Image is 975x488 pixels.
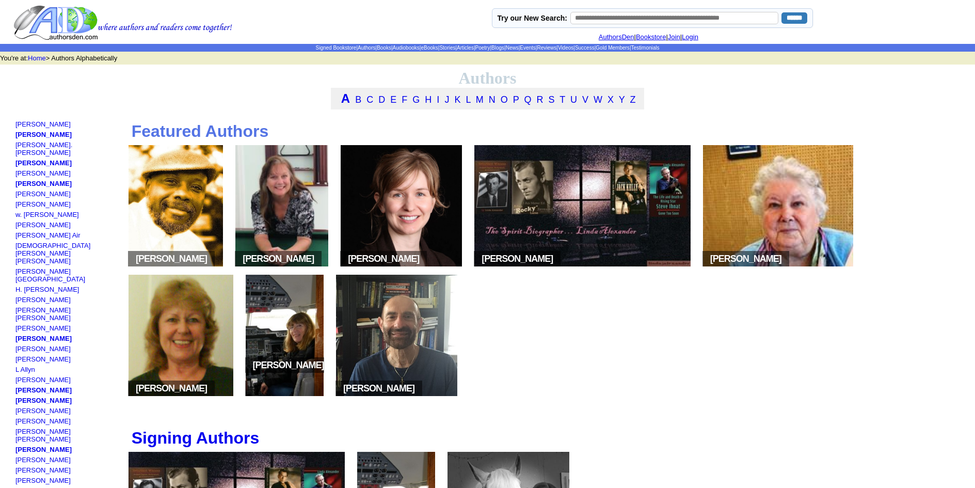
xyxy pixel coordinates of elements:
[235,251,322,266] span: [PERSON_NAME]
[15,335,72,342] a: [PERSON_NAME]
[437,95,439,105] a: I
[15,342,18,345] img: shim.gif
[506,45,519,51] a: News
[332,391,461,399] a: space[PERSON_NAME]space
[475,45,490,51] a: Poetry
[466,95,470,105] a: L
[474,251,561,266] span: [PERSON_NAME]
[341,91,350,105] a: A
[128,251,215,266] span: [PERSON_NAME]
[636,33,666,41] a: Bookstore
[558,45,573,51] a: Videos
[699,262,857,270] a: space[PERSON_NAME]space
[15,363,18,366] img: shim.gif
[501,95,508,105] a: O
[15,456,71,464] a: [PERSON_NAME]
[358,45,375,51] a: Authors
[15,484,18,487] img: shim.gif
[15,373,18,376] img: shim.gif
[343,257,348,262] img: space
[237,257,243,262] img: space
[315,45,356,51] a: Signed Bookstore
[15,474,18,477] img: shim.gif
[570,95,577,105] a: U
[402,95,407,105] a: F
[15,453,18,456] img: shim.gif
[444,95,449,105] a: J
[15,425,18,428] img: shim.gif
[15,417,71,425] a: [PERSON_NAME]
[340,251,427,266] span: [PERSON_NAME]
[15,366,35,373] a: L Allyn
[245,357,324,396] span: [PERSON_NAME]
[537,45,556,51] a: Reviews
[668,33,680,41] a: Join
[15,159,72,167] a: [PERSON_NAME]
[15,265,18,267] img: shim.gif
[13,5,232,41] img: logo.gif
[575,45,595,51] a: Success
[458,69,516,87] font: Authors
[15,200,71,208] a: [PERSON_NAME]
[15,128,18,131] img: shim.gif
[15,167,18,169] img: shim.gif
[15,180,72,187] a: [PERSON_NAME]
[207,386,212,391] img: space
[15,190,71,198] a: [PERSON_NAME]
[338,386,343,391] img: space
[15,218,18,221] img: shim.gif
[489,95,496,105] a: N
[393,45,420,51] a: Audiobooks
[15,198,18,200] img: shim.gif
[15,239,18,242] img: shim.gif
[28,54,46,62] a: Home
[378,95,385,105] a: D
[425,95,431,105] a: H
[439,45,455,51] a: Stories
[599,33,706,41] font: | | |
[498,14,567,22] label: Try our New Search:
[414,386,420,391] img: space
[245,386,250,391] img: space
[630,95,635,105] a: Z
[131,386,136,391] img: space
[15,267,85,283] a: [PERSON_NAME][GEOGRAPHIC_DATA]
[15,407,71,415] a: [PERSON_NAME]
[702,251,789,266] span: [PERSON_NAME]
[377,45,391,51] a: Books
[599,33,634,41] a: AuthorsDen
[15,446,72,453] a: [PERSON_NAME]
[15,322,18,324] img: shim.gif
[15,466,71,474] a: [PERSON_NAME]
[15,384,18,386] img: shim.gif
[15,231,81,239] a: [PERSON_NAME] Air
[15,156,18,159] img: shim.gif
[15,394,18,397] img: shim.gif
[549,95,555,105] a: S
[457,45,474,51] a: Articles
[15,141,73,156] a: [PERSON_NAME]. [PERSON_NAME]
[524,95,532,105] a: Q
[232,262,332,270] a: space[PERSON_NAME]space
[355,95,361,105] a: B
[15,477,71,484] a: [PERSON_NAME]
[15,355,71,363] a: [PERSON_NAME]
[335,381,422,396] span: [PERSON_NAME]
[15,208,18,211] img: shim.gif
[15,286,79,293] a: H. [PERSON_NAME]
[471,262,694,270] a: space[PERSON_NAME]space
[15,428,71,443] a: [PERSON_NAME] [PERSON_NAME]
[15,304,18,306] img: shim.gif
[15,187,18,190] img: shim.gif
[454,95,460,105] a: K
[705,257,710,262] img: space
[596,45,630,51] a: Gold Members
[390,95,396,105] a: E
[128,381,215,396] span: [PERSON_NAME]
[15,283,18,286] img: shim.gif
[242,391,327,399] a: space[PERSON_NAME]space
[337,262,466,270] a: space[PERSON_NAME]space
[15,296,71,304] a: [PERSON_NAME]
[476,95,484,105] a: M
